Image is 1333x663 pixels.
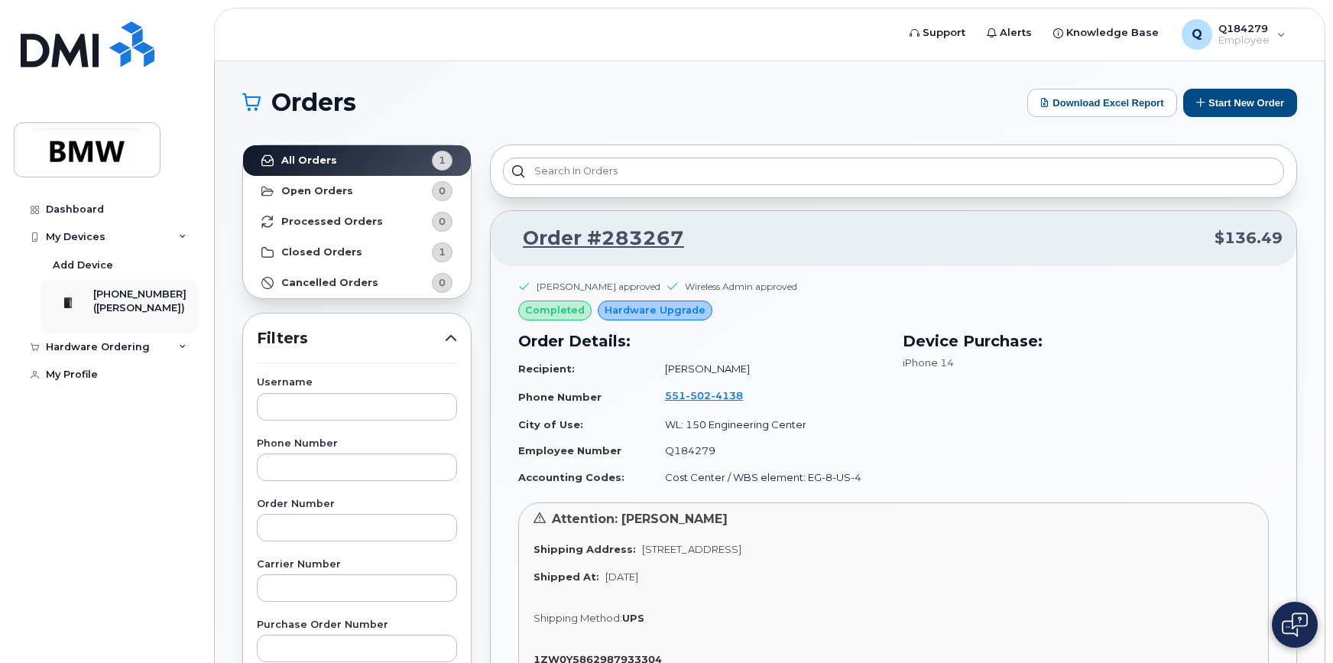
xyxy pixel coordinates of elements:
[281,185,353,197] strong: Open Orders
[622,612,644,624] strong: UPS
[439,184,446,198] span: 0
[439,153,446,167] span: 1
[257,327,445,349] span: Filters
[665,389,761,401] a: 5515024138
[243,268,471,298] a: Cancelled Orders0
[439,245,446,259] span: 1
[243,206,471,237] a: Processed Orders0
[518,471,624,483] strong: Accounting Codes:
[271,91,356,114] span: Orders
[257,499,457,509] label: Order Number
[281,246,362,258] strong: Closed Orders
[665,389,743,401] span: 551
[534,543,636,555] strong: Shipping Address:
[281,277,378,289] strong: Cancelled Orders
[685,280,797,293] div: Wireless Admin approved
[439,214,446,229] span: 0
[605,303,705,317] span: Hardware Upgrade
[1282,613,1308,637] img: Open chat
[243,237,471,268] a: Closed Orders1
[518,391,602,403] strong: Phone Number
[243,176,471,206] a: Open Orders0
[518,330,884,353] h3: Order Details:
[1215,227,1283,249] span: $136.49
[605,570,638,583] span: [DATE]
[439,275,446,290] span: 0
[504,225,684,252] a: Order #283267
[651,411,884,438] td: WL: 150 Engineering Center
[518,418,583,431] strong: City of Use:
[651,437,884,464] td: Q184279
[903,356,954,369] span: iPhone 14
[281,154,337,167] strong: All Orders
[1183,89,1297,117] button: Start New Order
[537,280,660,293] div: [PERSON_NAME] approved
[518,444,621,457] strong: Employee Number
[243,145,471,176] a: All Orders1
[281,216,383,228] strong: Processed Orders
[552,512,728,526] span: Attention: [PERSON_NAME]
[257,439,457,449] label: Phone Number
[257,560,457,570] label: Carrier Number
[534,570,599,583] strong: Shipped At:
[686,389,711,401] span: 502
[534,612,622,624] span: Shipping Method:
[651,464,884,491] td: Cost Center / WBS element: EG-8-US-4
[903,330,1269,353] h3: Device Purchase:
[525,303,585,317] span: completed
[503,158,1284,185] input: Search in orders
[1027,89,1177,117] button: Download Excel Report
[257,620,457,630] label: Purchase Order Number
[642,543,741,555] span: [STREET_ADDRESS]
[257,378,457,388] label: Username
[651,356,884,382] td: [PERSON_NAME]
[518,362,575,375] strong: Recipient:
[711,389,743,401] span: 4138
